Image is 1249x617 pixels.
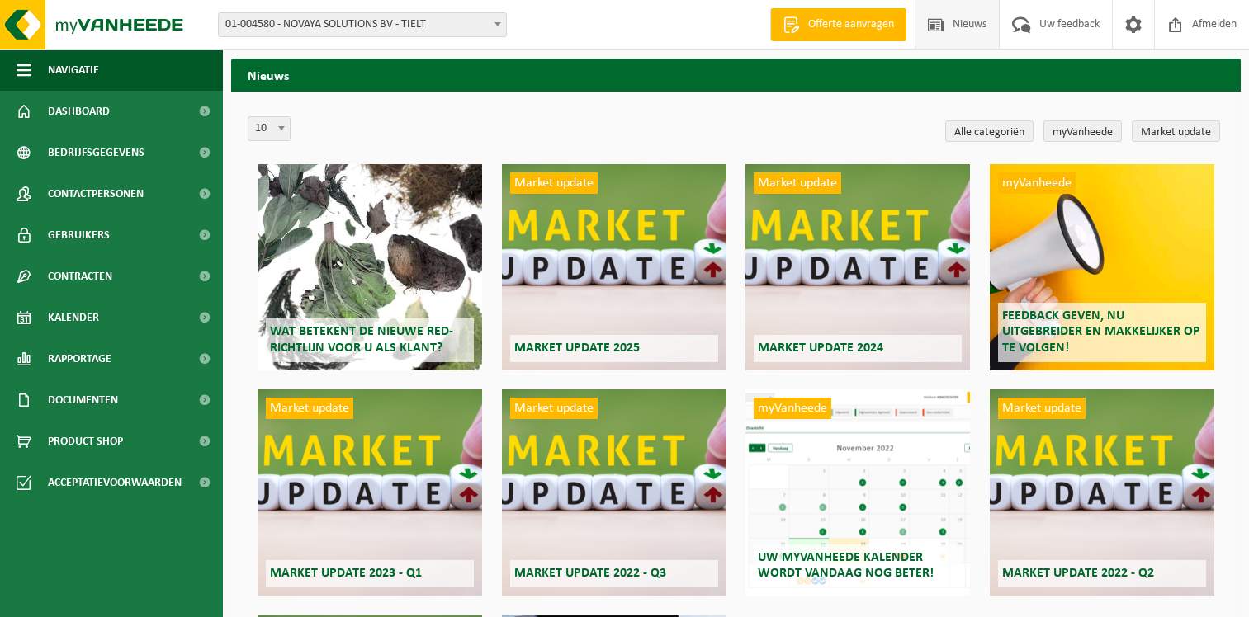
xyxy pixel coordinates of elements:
span: myVanheede [998,172,1076,194]
a: Alle categoriën [945,120,1034,142]
span: 10 [248,116,291,141]
a: Market update [1132,120,1220,142]
span: Market update [754,172,841,194]
span: Contactpersonen [48,173,144,214]
span: Navigatie [48,49,99,91]
a: myVanheede Feedback geven, nu uitgebreider en makkelijker op te volgen! [990,164,1214,370]
a: Market update Market update 2022 - Q3 [502,389,726,596]
span: Rapportage [48,338,111,379]
span: Product Shop [48,421,123,462]
span: Wat betekent de nieuwe RED-richtlijn voor u als klant? [270,325,453,354]
span: Market update [266,398,353,419]
span: Market update [510,172,598,194]
span: Market update 2025 [514,341,640,355]
span: Bedrijfsgegevens [48,132,144,173]
a: Market update Market update 2023 - Q1 [258,389,482,596]
span: Market update 2022 - Q3 [514,567,666,580]
a: Market update Market update 2025 [502,164,726,370]
a: myVanheede Uw myVanheede kalender wordt vandaag nog beter! [745,389,970,596]
span: Contracten [48,256,112,297]
span: Market update 2024 [758,341,883,355]
span: Market update 2022 - Q2 [1002,567,1154,580]
a: Wat betekent de nieuwe RED-richtlijn voor u als klant? [258,164,482,370]
a: myVanheede [1043,120,1122,142]
span: Market update 2023 - Q1 [270,567,422,580]
span: Offerte aanvragen [804,16,898,33]
a: Offerte aanvragen [770,8,906,41]
span: Acceptatievoorwaarden [48,462,182,503]
span: Gebruikers [48,214,110,256]
span: Uw myVanheede kalender wordt vandaag nog beter! [758,551,934,580]
span: myVanheede [754,398,831,419]
span: Feedback geven, nu uitgebreider en makkelijker op te volgen! [1002,309,1200,354]
span: Market update [998,398,1086,419]
span: 01-004580 - NOVAYA SOLUTIONS BV - TIELT [218,12,507,37]
a: Market update Market update 2024 [745,164,970,370]
a: Market update Market update 2022 - Q2 [990,389,1214,596]
span: Dashboard [48,91,110,132]
span: 10 [248,117,290,140]
h2: Nieuws [231,59,1241,91]
span: Kalender [48,297,99,338]
span: Market update [510,398,598,419]
span: 01-004580 - NOVAYA SOLUTIONS BV - TIELT [219,13,506,36]
span: Documenten [48,379,118,421]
